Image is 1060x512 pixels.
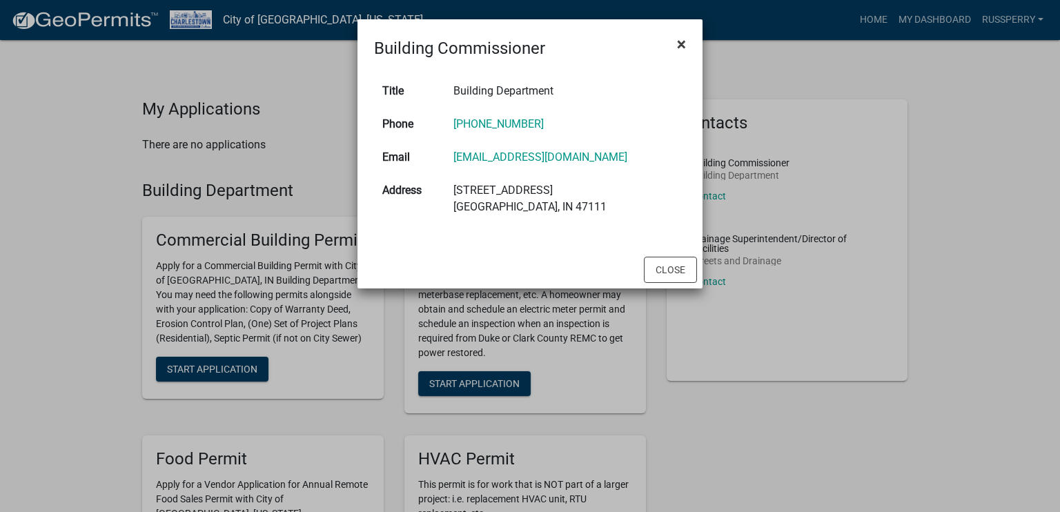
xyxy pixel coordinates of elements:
[374,36,545,61] h4: Building Commissioner
[453,150,627,164] a: [EMAIL_ADDRESS][DOMAIN_NAME]
[445,75,686,108] td: Building Department
[374,108,445,141] th: Phone
[445,174,686,224] td: [STREET_ADDRESS] [GEOGRAPHIC_DATA], IN 47111
[374,75,445,108] th: Title
[666,25,697,63] button: Close
[453,117,544,130] a: [PHONE_NUMBER]
[374,174,445,224] th: Address
[374,141,445,174] th: Email
[644,257,697,283] button: Close
[677,35,686,54] span: ×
